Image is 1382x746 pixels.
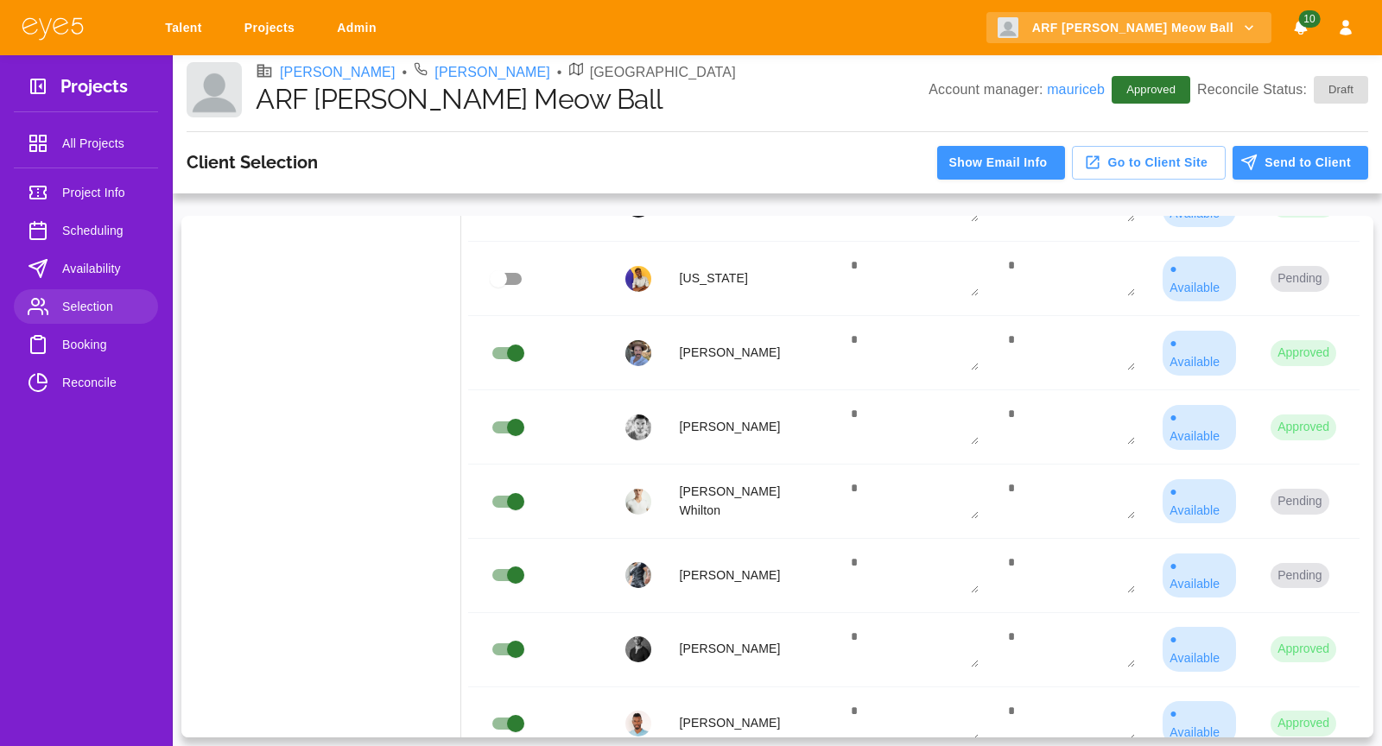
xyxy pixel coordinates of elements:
[1163,627,1236,672] div: ● Available
[187,152,318,173] h3: Client Selection
[62,182,144,203] span: Project Info
[1163,479,1236,524] div: ● Available
[665,316,835,390] td: [PERSON_NAME]
[929,79,1105,100] p: Account manager:
[14,365,158,400] a: Reconcile
[1163,405,1236,450] div: ● Available
[986,12,1271,44] button: ARF [PERSON_NAME] Meow Ball
[280,62,396,83] a: [PERSON_NAME]
[625,340,651,366] img: profile_picture
[62,334,144,355] span: Booking
[937,146,1064,180] button: Show Email Info
[625,266,651,292] img: profile_picture
[1116,81,1186,98] span: Approved
[1271,711,1336,737] button: Approved
[154,12,219,44] a: Talent
[665,390,835,465] td: [PERSON_NAME]
[557,62,562,83] li: •
[625,711,651,737] img: profile_picture
[1271,414,1336,440] button: Approved
[62,258,144,279] span: Availability
[1271,636,1336,662] button: Approved
[434,62,550,83] a: [PERSON_NAME]
[1163,701,1236,746] div: ● Available
[256,83,929,116] h1: ARF [PERSON_NAME] Meow Ball
[14,251,158,286] a: Availability
[665,242,835,316] td: [US_STATE]
[625,562,651,588] img: profile_picture
[590,62,736,83] p: [GEOGRAPHIC_DATA]
[14,213,158,248] a: Scheduling
[1271,489,1328,515] button: Pending
[1197,76,1368,104] p: Reconcile Status:
[665,539,835,613] td: [PERSON_NAME]
[14,126,158,161] a: All Projects
[1163,553,1236,598] div: ● Available
[14,175,158,210] a: Project Info
[1047,82,1105,97] a: mauriceb
[14,327,158,362] a: Booking
[1233,146,1368,180] button: Send to Client
[14,289,158,324] a: Selection
[1271,266,1328,292] button: Pending
[187,62,242,117] img: Client logo
[1163,256,1236,301] div: ● Available
[62,133,144,154] span: All Projects
[1285,12,1316,44] button: Notifications
[1163,331,1236,376] div: ● Available
[1318,81,1364,98] span: Draft
[21,16,85,41] img: eye5
[62,220,144,241] span: Scheduling
[233,12,312,44] a: Projects
[1072,146,1227,180] button: Go to Client Site
[1298,10,1320,28] span: 10
[665,465,835,539] td: [PERSON_NAME] Whilton
[625,414,651,440] img: profile_picture
[403,62,408,83] li: •
[60,76,128,103] h3: Projects
[1271,563,1328,589] button: Pending
[326,12,394,44] a: Admin
[625,489,651,515] img: profile_picture
[998,17,1018,38] img: Client logo
[62,296,144,317] span: Selection
[665,612,835,686] td: [PERSON_NAME]
[62,372,144,393] span: Reconcile
[1271,340,1336,366] button: Approved
[625,636,651,662] img: profile_picture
